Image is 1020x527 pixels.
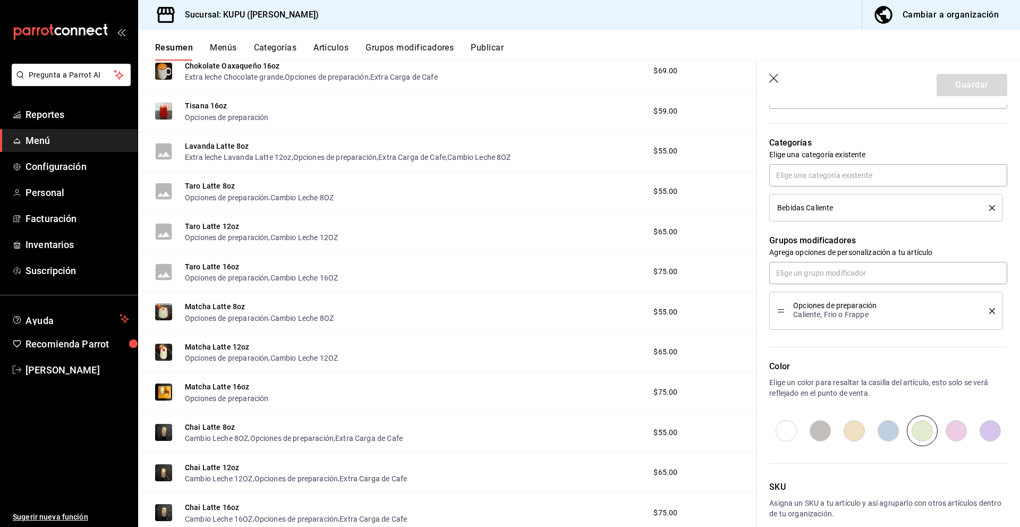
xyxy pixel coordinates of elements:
[185,72,283,82] button: Extra leche Chocolate grande
[185,152,292,163] button: Extra leche Lavanda Latte 12oz
[185,502,239,513] button: Chai Latte 16oz
[254,473,338,484] button: Opciones de preparación
[769,262,1007,284] input: Elige un grupo modificador
[155,384,172,401] img: Preview
[270,313,334,324] button: Cambio Leche 8OZ
[25,363,129,377] span: [PERSON_NAME]
[25,337,129,351] span: Recomienda Parrot
[25,133,129,148] span: Menú
[25,263,129,278] span: Suscripción
[185,473,253,484] button: Cambio Leche 12OZ
[210,42,236,61] button: Menús
[185,112,268,123] button: Opciones de preparación
[903,7,999,22] div: Cambiar a organización
[185,221,239,232] button: Taro Latte 12oz
[155,63,172,80] img: Preview
[155,42,193,61] button: Resumen
[270,353,338,363] button: Cambio Leche 12OZ
[185,192,268,203] button: Opciones de preparación
[185,272,338,283] div: ,
[117,28,125,36] button: open_drawer_menu
[982,205,995,211] button: delete
[185,312,334,323] div: ,
[25,107,129,122] span: Reportes
[339,514,407,524] button: Extra Carga de Cafe
[653,467,677,478] span: $65.00
[185,433,248,444] button: Cambio Leche 8OZ
[777,204,833,211] span: Bebidas Caliente
[293,152,377,163] button: Opciones de preparación
[653,186,677,197] span: $55.00
[769,247,1007,258] p: Agrega opciones de personalización a tu artículo
[793,309,973,320] p: Caliente, Frio o Frappe
[653,427,677,438] span: $55.00
[653,266,677,277] span: $75.00
[653,65,677,76] span: $69.00
[653,387,677,398] span: $75.00
[185,462,239,473] button: Chai Latte 12oz
[250,433,334,444] button: Opciones de preparación
[155,42,1020,61] div: navigation tabs
[653,226,677,237] span: $65.00
[185,232,338,243] div: ,
[185,422,235,432] button: Chai Latte 8oz
[155,464,172,481] img: Preview
[471,42,504,61] button: Publicar
[185,261,239,272] button: Taro Latte 16oz
[313,42,348,61] button: Artículos
[185,514,253,524] button: Cambio Leche 16OZ
[185,301,245,312] button: Matcha Latte 8oz
[653,507,677,518] span: $75.00
[185,181,235,191] button: Taro Latte 8oz
[653,346,677,358] span: $65.00
[270,192,334,203] button: Cambio Leche 8OZ
[270,273,338,283] button: Cambio Leche 16OZ
[185,232,268,243] button: Opciones de preparación
[769,481,1007,494] p: SKU
[176,8,319,21] h3: Sucursal: KUPU ([PERSON_NAME])
[285,72,368,82] button: Opciones de preparación
[7,77,131,88] a: Pregunta a Parrot AI
[982,308,995,314] button: delete
[769,234,1007,247] p: Grupos modificadores
[370,72,438,82] button: Extra Carga de Cafe
[769,498,1007,519] p: Asigna un SKU a tu artículo y así agruparlo con otros artículos dentro de tu organización.
[769,149,1007,160] p: Elige una categoría existente
[185,342,250,352] button: Matcha Latte 12oz
[270,232,338,243] button: Cambio Leche 12OZ
[185,61,280,71] button: Chokolate Oaxaqueño 16oz
[769,164,1007,186] input: Elige una categoría existente
[185,71,438,82] div: , ,
[155,303,172,320] img: Preview
[769,377,1007,398] p: Elige un color para resaltar la casilla del artículo, esto solo se verá reflejado en el punto de ...
[25,237,129,252] span: Inventarios
[29,70,114,81] span: Pregunta a Parrot AI
[254,514,338,524] button: Opciones de preparación
[25,312,115,325] span: Ayuda
[185,513,407,524] div: , ,
[254,42,297,61] button: Categorías
[13,512,129,523] span: Sugerir nueva función
[653,307,677,318] span: $55.00
[185,432,403,444] div: , ,
[185,381,250,392] button: Matcha Latte 16oz
[653,146,677,157] span: $55.00
[185,352,338,363] div: ,
[25,159,129,174] span: Configuración
[155,424,172,441] img: Preview
[25,185,129,200] span: Personal
[25,211,129,226] span: Facturación
[185,393,268,404] button: Opciones de preparación
[447,152,511,163] button: Cambio Leche 8OZ
[185,141,249,151] button: Lavanda Latte 8oz
[378,152,446,163] button: Extra Carga de Cafe
[339,473,407,484] button: Extra Carga de Cafe
[155,103,172,120] img: Preview
[653,106,677,117] span: $59.00
[185,100,227,111] button: Tisana 16oz
[185,473,407,484] div: , ,
[793,302,973,309] span: Opciones de preparación
[155,504,172,521] img: Preview
[769,360,1007,373] p: Color
[185,151,511,163] div: , , ,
